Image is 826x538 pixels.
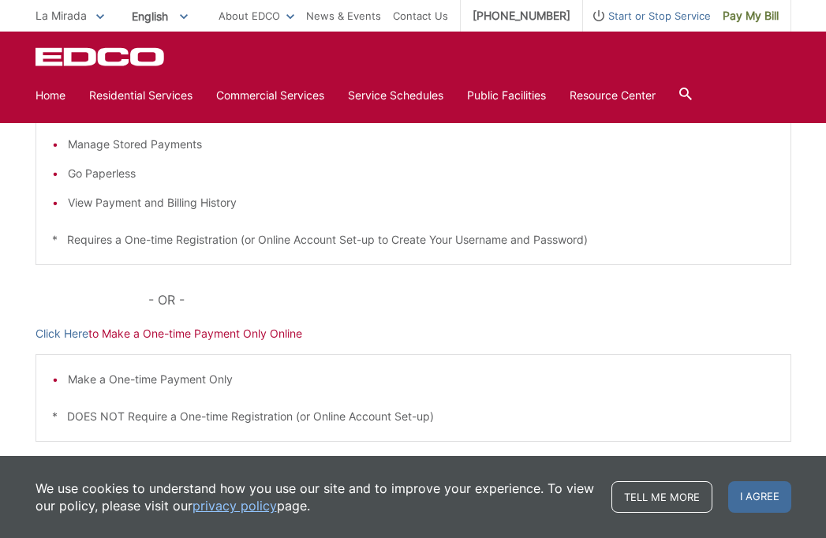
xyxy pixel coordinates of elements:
[52,231,775,248] p: * Requires a One-time Registration (or Online Account Set-up to Create Your Username and Password)
[348,87,443,104] a: Service Schedules
[120,3,200,29] span: English
[68,136,775,153] li: Manage Stored Payments
[216,87,324,104] a: Commercial Services
[36,47,166,66] a: EDCD logo. Return to the homepage.
[36,480,596,514] p: We use cookies to understand how you use our site and to improve your experience. To view our pol...
[89,87,192,104] a: Residential Services
[467,87,546,104] a: Public Facilities
[306,7,381,24] a: News & Events
[36,9,87,22] span: La Mirada
[192,497,277,514] a: privacy policy
[68,371,775,388] li: Make a One-time Payment Only
[36,325,791,342] p: to Make a One-time Payment Only Online
[68,194,775,211] li: View Payment and Billing History
[723,7,779,24] span: Pay My Bill
[219,7,294,24] a: About EDCO
[148,289,790,311] p: - OR -
[611,481,712,513] a: Tell me more
[52,408,775,425] p: * DOES NOT Require a One-time Registration (or Online Account Set-up)
[570,87,656,104] a: Resource Center
[36,325,88,342] a: Click Here
[68,165,775,182] li: Go Paperless
[36,87,65,104] a: Home
[728,481,791,513] span: I agree
[393,7,448,24] a: Contact Us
